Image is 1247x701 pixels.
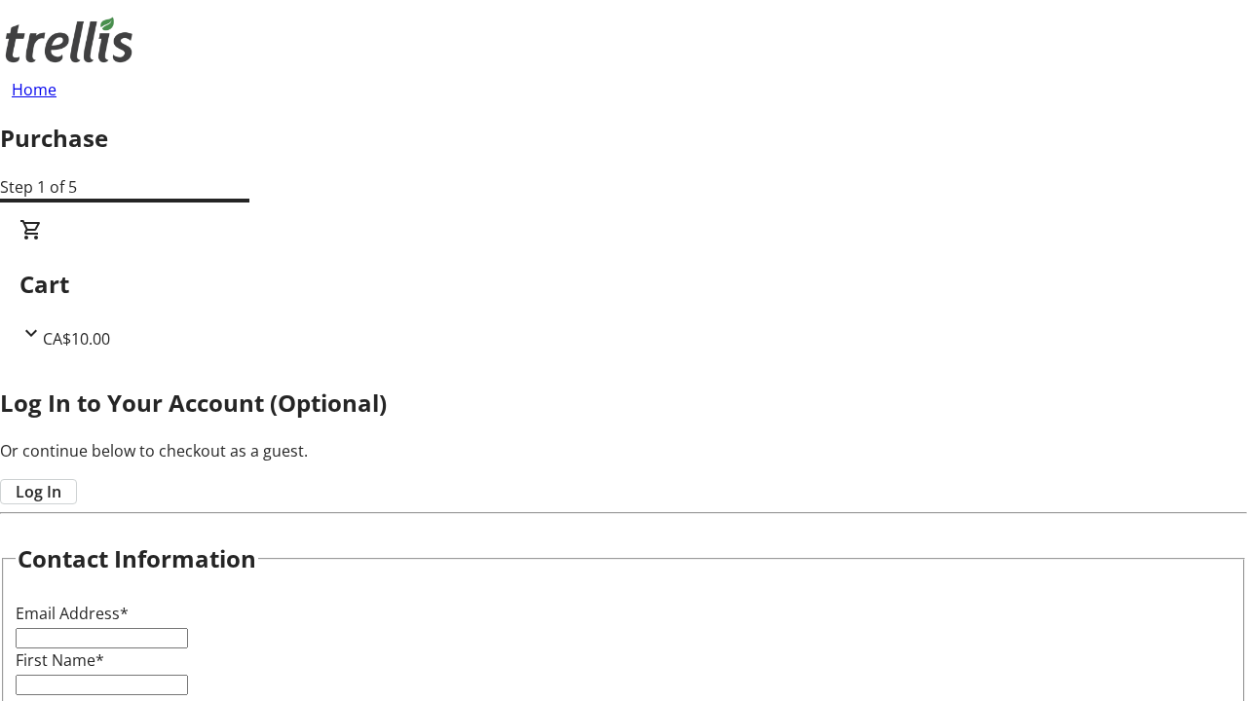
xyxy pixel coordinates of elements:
[19,267,1228,302] h2: Cart
[43,328,110,350] span: CA$10.00
[16,480,61,503] span: Log In
[16,649,104,671] label: First Name*
[19,218,1228,350] div: CartCA$10.00
[16,603,129,624] label: Email Address*
[18,541,256,576] h2: Contact Information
